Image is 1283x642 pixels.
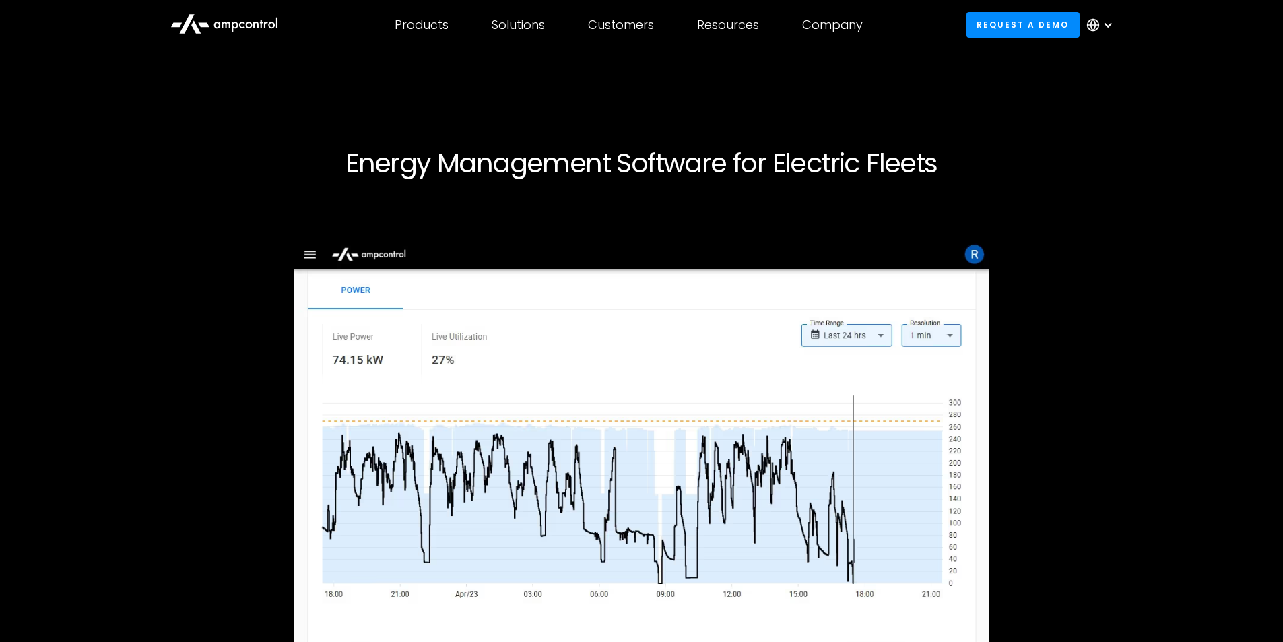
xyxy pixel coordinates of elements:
div: Products [395,18,449,32]
div: Solutions [492,18,545,32]
div: Company [802,18,863,32]
a: Request a demo [966,12,1080,37]
div: Resources [697,18,759,32]
h1: Energy Management Software for Electric Fleets [232,147,1051,179]
div: Customers [588,18,654,32]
